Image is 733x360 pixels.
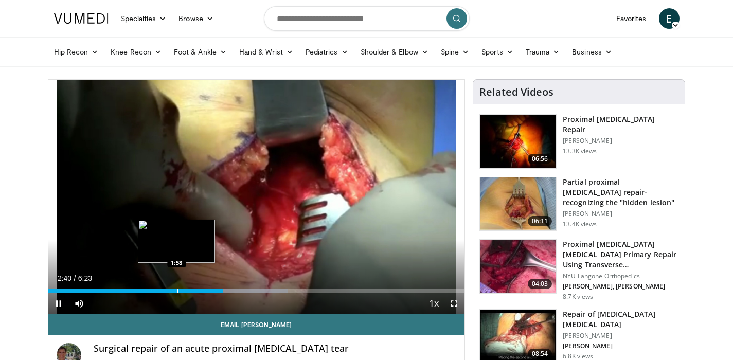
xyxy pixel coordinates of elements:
p: 13.4K views [563,220,597,228]
input: Search topics, interventions [264,6,470,31]
h4: Related Videos [479,86,553,98]
p: NYU Langone Orthopedics [563,272,678,280]
button: Pause [48,293,69,314]
a: Pediatrics [299,42,354,62]
button: Playback Rate [423,293,444,314]
p: [PERSON_NAME] [563,342,678,350]
a: Business [566,42,618,62]
a: Foot & Ankle [168,42,233,62]
a: Email [PERSON_NAME] [48,314,465,335]
p: [PERSON_NAME] [563,332,678,340]
a: Shoulder & Elbow [354,42,435,62]
img: eolv1L8ZdYrFVOcH4xMDoxOmdtO40mAx.150x105_q85_crop-smart_upscale.jpg [480,115,556,168]
a: Specialties [115,8,173,29]
a: 06:56 Proximal [MEDICAL_DATA] Repair [PERSON_NAME] 13.3K views [479,114,678,169]
span: 2:40 [58,274,71,282]
img: VuMedi Logo [54,13,109,24]
a: Hand & Wrist [233,42,299,62]
h3: Partial proximal [MEDICAL_DATA] repair- recognizing the "hidden lesion" [563,177,678,208]
span: 06:56 [528,154,552,164]
p: [PERSON_NAME] [563,137,678,145]
p: [PERSON_NAME] [563,210,678,218]
a: Hip Recon [48,42,105,62]
img: image.jpeg [138,220,215,263]
div: Progress Bar [48,289,465,293]
a: Trauma [520,42,566,62]
a: Sports [475,42,520,62]
a: Knee Recon [104,42,168,62]
a: Browse [172,8,220,29]
span: 6:23 [78,274,92,282]
h4: Surgical repair of an acute proximal [MEDICAL_DATA] tear [94,343,457,354]
h3: Proximal [MEDICAL_DATA] [MEDICAL_DATA] Primary Repair Using Transverse [MEDICAL_DATA] [563,239,678,270]
a: Favorites [610,8,653,29]
span: / [74,274,76,282]
button: Fullscreen [444,293,464,314]
p: 13.3K views [563,147,597,155]
a: E [659,8,680,29]
button: Mute [69,293,90,314]
p: [PERSON_NAME], [PERSON_NAME] [563,282,678,291]
h3: Proximal [MEDICAL_DATA] Repair [563,114,678,135]
span: 08:54 [528,349,552,359]
h3: Repair of [MEDICAL_DATA] [MEDICAL_DATA] [563,309,678,330]
a: 06:11 Partial proximal [MEDICAL_DATA] repair- recognizing the "hidden lesion" [PERSON_NAME] 13.4K... [479,177,678,231]
p: 8.7K views [563,293,593,301]
a: Spine [435,42,475,62]
video-js: Video Player [48,80,465,314]
span: 06:11 [528,216,552,226]
a: 04:03 Proximal [MEDICAL_DATA] [MEDICAL_DATA] Primary Repair Using Transverse [MEDICAL_DATA] NYU L... [479,239,678,301]
img: sallay_1.png.150x105_q85_crop-smart_upscale.jpg [480,177,556,231]
span: 04:03 [528,279,552,289]
img: O0cEsGv5RdudyPNn4xMDoxOjBzMTt2bJ_2.150x105_q85_crop-smart_upscale.jpg [480,240,556,293]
